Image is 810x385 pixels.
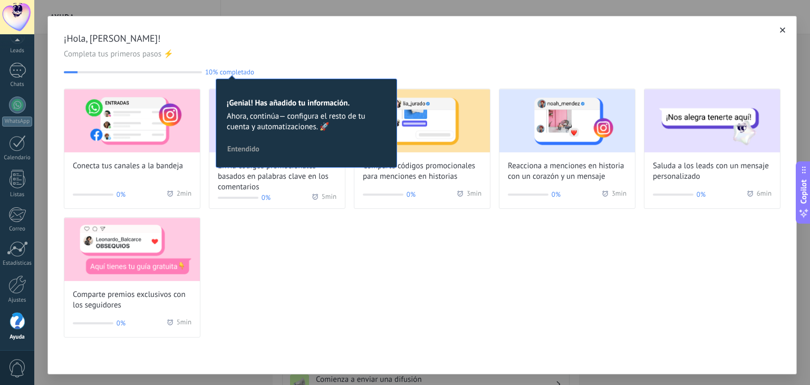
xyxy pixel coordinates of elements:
h2: ¡Genial! Has añadido tu información. [227,98,386,108]
span: 3 min [612,189,626,200]
span: 3 min [467,189,481,200]
span: 0% [407,189,416,200]
span: 0% [262,192,271,203]
img: React to story mentions with a heart and personalized message [499,89,635,152]
span: Saluda a los leads con un mensaje personalizado [653,161,772,182]
span: Reacciona a menciones en historia con un corazón y un mensaje [508,161,626,182]
div: Leads [2,47,33,54]
div: Ayuda [2,334,33,341]
div: Correo [2,226,33,233]
span: Copilot [798,180,809,204]
span: Envía códigos promocionales basados en palabras clave en los comentarios [218,161,336,192]
img: Greet leads with a custom message (Wizard onboarding modal) [644,89,780,152]
span: 0% [697,189,706,200]
span: Ahora, continúa— configura el resto de tu cuenta y automatizaciones. 🚀 [227,111,386,132]
span: Conecta tus canales a la bandeja [73,161,183,171]
span: ¡Hola, [PERSON_NAME]! [64,32,780,45]
span: 2 min [177,189,191,200]
div: Calendario [2,155,33,161]
img: Connect your channels to the inbox [64,89,200,152]
div: Chats [2,81,33,88]
img: Share promo codes for story mentions [354,89,490,152]
div: Listas [2,191,33,198]
img: Share exclusive rewards with followers [64,218,200,281]
button: Entendido [223,141,264,157]
span: 5 min [322,192,336,203]
div: Estadísticas [2,260,33,267]
img: Send promo codes based on keywords in comments (Wizard onboarding modal) [209,89,345,152]
span: 0% [117,318,126,329]
span: 0% [117,189,126,200]
span: 5 min [177,318,191,329]
span: Comparte códigos promocionales para menciones en historias [363,161,481,182]
span: 0% [552,189,561,200]
span: 6 min [757,189,772,200]
span: Comparte premios exclusivos con los seguidores [73,290,191,311]
div: Ajustes [2,297,33,304]
span: 10% completado [205,68,254,76]
span: Entendido [227,145,259,152]
div: WhatsApp [2,117,32,127]
span: Completa tus primeros pasos ⚡ [64,49,780,60]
